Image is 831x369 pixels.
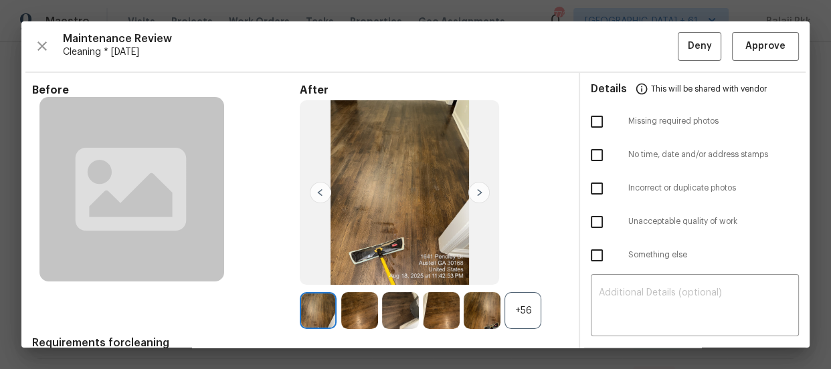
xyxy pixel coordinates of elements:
span: Unacceptable quality of work [628,216,799,227]
span: Incorrect or duplicate photos [628,182,799,194]
div: Something else [580,239,810,272]
span: Details [591,73,627,105]
img: right-chevron-button-url [468,182,490,203]
span: This will be shared with vendor [651,73,767,105]
span: No time, date and/or address stamps [628,149,799,160]
div: No time, date and/or address stamps [580,138,810,172]
div: +56 [504,292,541,329]
span: Before [32,84,300,97]
button: Deny [678,32,721,61]
span: Missing required photos [628,116,799,127]
span: Approve [745,38,786,55]
span: Something else [628,249,799,261]
span: Cleaning * [DATE] [63,45,678,59]
button: Approve [732,32,799,61]
span: Requirements for cleaning [32,336,568,350]
div: Incorrect or duplicate photos [580,172,810,205]
div: Missing required photos [580,105,810,138]
div: Unacceptable quality of work [580,205,810,239]
span: After [300,84,567,97]
img: left-chevron-button-url [310,182,331,203]
span: Maintenance Review [63,32,678,45]
span: Deny [688,38,712,55]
